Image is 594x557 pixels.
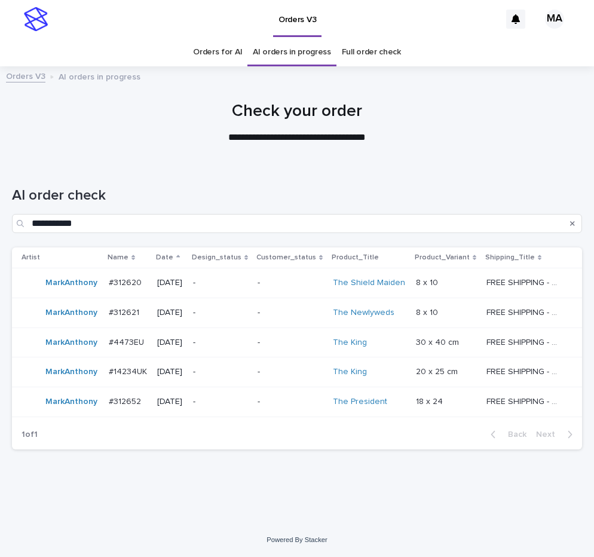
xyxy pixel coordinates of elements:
[12,102,582,122] h1: Check your order
[157,338,183,348] p: [DATE]
[258,367,323,377] p: -
[485,251,535,264] p: Shipping_Title
[193,308,248,318] p: -
[193,367,248,377] p: -
[12,187,582,204] h1: AI order check
[193,338,248,348] p: -
[258,397,323,407] p: -
[486,335,564,348] p: FREE SHIPPING - preview in 1-2 business days, after your approval delivery will take 6-10 busines...
[531,429,582,440] button: Next
[45,367,97,377] a: MarkAnthony
[109,335,146,348] p: #4473EU
[253,38,331,66] a: AI orders in progress
[256,251,316,264] p: Customer_status
[157,397,183,407] p: [DATE]
[12,387,582,417] tr: MarkAnthony #312652#312652 [DATE]--The President 18 x 2418 x 24 FREE SHIPPING - preview in 1-2 bu...
[267,536,327,543] a: Powered By Stacker
[193,397,248,407] p: -
[157,308,183,318] p: [DATE]
[545,10,564,29] div: MA
[12,298,582,328] tr: MarkAnthony #312621#312621 [DATE]--The Newlyweds 8 x 108 x 10 FREE SHIPPING - preview in 1-2 busi...
[416,365,460,377] p: 20 x 25 cm
[333,308,394,318] a: The Newlyweds
[501,430,526,439] span: Back
[193,278,248,288] p: -
[415,251,470,264] p: Product_Variant
[45,338,97,348] a: MarkAnthony
[258,278,323,288] p: -
[333,397,387,407] a: The President
[486,276,564,288] p: FREE SHIPPING - preview in 1-2 business days, after your approval delivery will take 5-10 b.d.
[416,394,445,407] p: 18 x 24
[109,394,143,407] p: #312652
[12,420,47,449] p: 1 of 1
[45,308,97,318] a: MarkAnthony
[416,335,461,348] p: 30 x 40 cm
[6,69,45,82] a: Orders V3
[45,278,97,288] a: MarkAnthony
[342,38,401,66] a: Full order check
[333,367,367,377] a: The King
[59,69,140,82] p: AI orders in progress
[109,276,144,288] p: #312620
[536,430,562,439] span: Next
[45,397,97,407] a: MarkAnthony
[12,328,582,357] tr: MarkAnthony #4473EU#4473EU [DATE]--The King 30 x 40 cm30 x 40 cm FREE SHIPPING - preview in 1-2 b...
[333,338,367,348] a: The King
[416,276,440,288] p: 8 x 10
[193,38,242,66] a: Orders for AI
[486,365,564,377] p: FREE SHIPPING - preview in 1-2 business days, after your approval delivery will take 10-12 busine...
[12,214,582,233] input: Search
[12,268,582,298] tr: MarkAnthony #312620#312620 [DATE]--The Shield Maiden 8 x 108 x 10 FREE SHIPPING - preview in 1-2 ...
[481,429,531,440] button: Back
[12,357,582,387] tr: MarkAnthony #14234UK#14234UK [DATE]--The King 20 x 25 cm20 x 25 cm FREE SHIPPING - preview in 1-2...
[157,367,183,377] p: [DATE]
[22,251,40,264] p: Artist
[156,251,173,264] p: Date
[416,305,440,318] p: 8 x 10
[109,365,149,377] p: #14234UK
[332,251,379,264] p: Product_Title
[333,278,405,288] a: The Shield Maiden
[108,251,128,264] p: Name
[486,394,564,407] p: FREE SHIPPING - preview in 1-2 business days, after your approval delivery will take 5-10 b.d.
[24,7,48,31] img: stacker-logo-s-only.png
[192,251,241,264] p: Design_status
[109,305,142,318] p: #312621
[157,278,183,288] p: [DATE]
[258,338,323,348] p: -
[258,308,323,318] p: -
[486,305,564,318] p: FREE SHIPPING - preview in 1-2 business days, after your approval delivery will take 5-10 b.d.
